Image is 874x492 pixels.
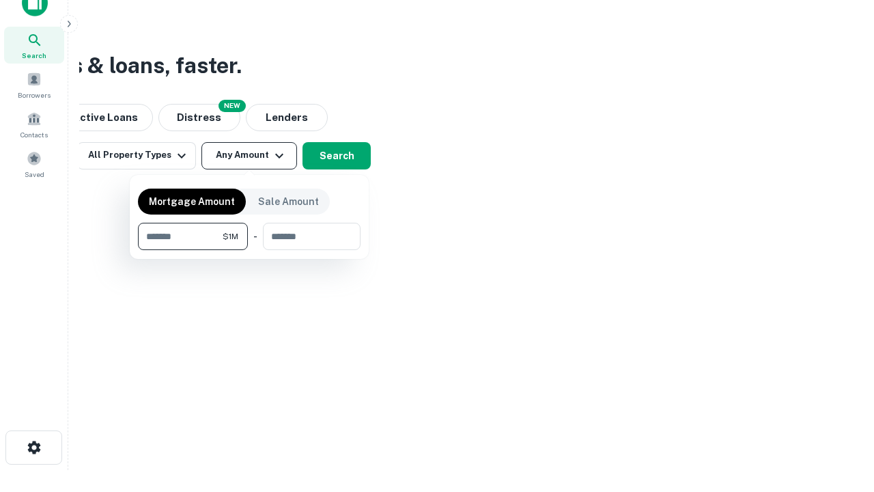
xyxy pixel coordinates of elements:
[806,383,874,448] iframe: Chat Widget
[253,223,257,250] div: -
[149,194,235,209] p: Mortgage Amount
[223,230,238,243] span: $1M
[258,194,319,209] p: Sale Amount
